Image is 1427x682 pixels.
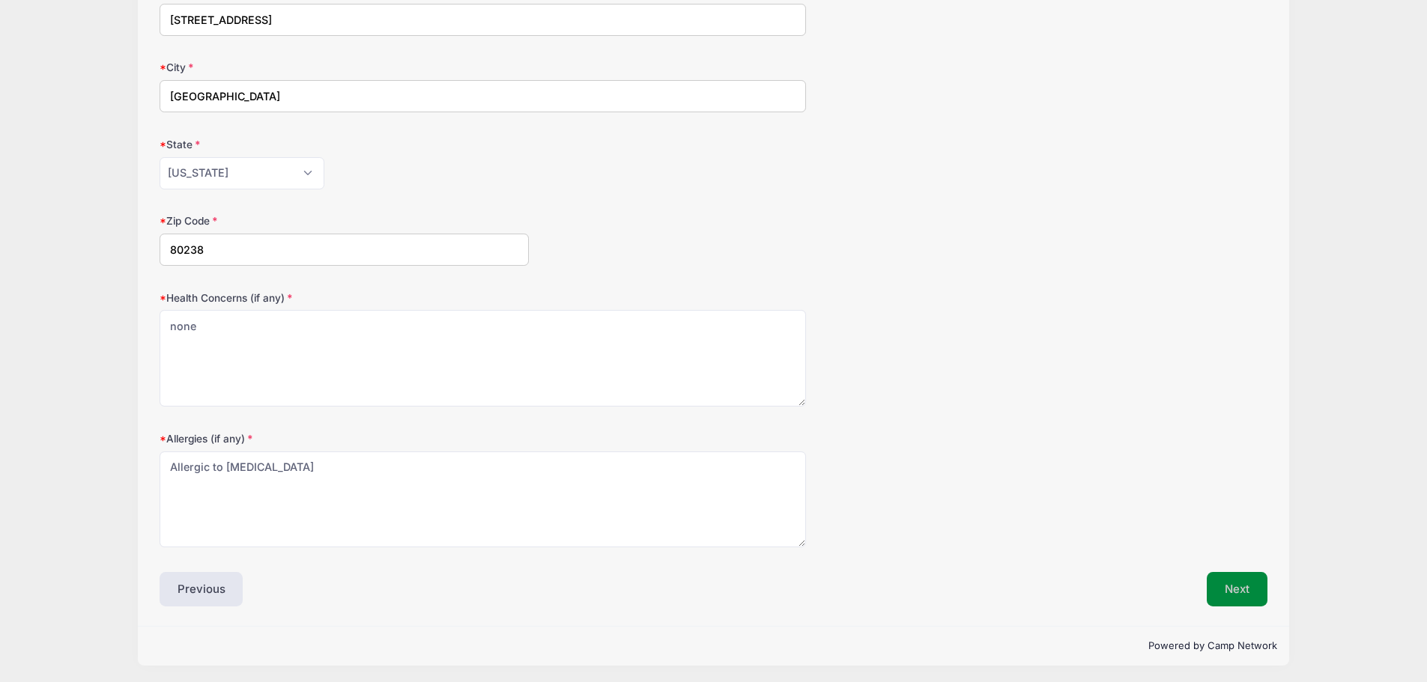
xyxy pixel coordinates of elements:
button: Next [1207,572,1267,606]
label: City [160,60,529,75]
p: Powered by Camp Network [150,639,1277,654]
label: Allergies (if any) [160,431,529,446]
input: xxxxx [160,234,529,266]
label: Health Concerns (if any) [160,290,529,305]
label: State [160,137,529,152]
label: Zip Code [160,213,529,228]
button: Previous [160,572,243,606]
